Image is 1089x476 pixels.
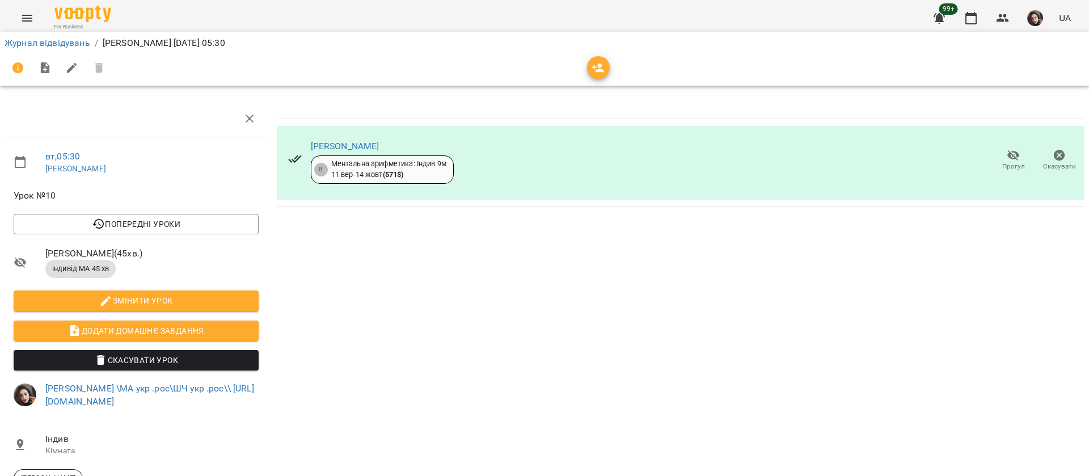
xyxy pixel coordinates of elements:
span: Індив [45,432,259,446]
button: Скасувати Урок [14,350,259,370]
span: Додати домашнє завдання [23,324,250,338]
div: Ментальна арифметика: Індив 9м 11 вер - 14 жовт [331,159,446,180]
span: Прогул [1002,162,1025,171]
span: Урок №10 [14,189,259,203]
a: [PERSON_NAME] [311,141,379,151]
nav: breadcrumb [5,36,1084,50]
a: Журнал відвідувань [5,37,90,48]
a: [PERSON_NAME] [45,164,106,173]
span: 99+ [939,3,958,15]
img: Voopty Logo [54,6,111,22]
span: Скасувати [1043,162,1076,171]
img: 415cf204168fa55e927162f296ff3726.jpg [1027,10,1043,26]
div: 8 [314,163,328,176]
button: Прогул [990,145,1036,176]
span: Скасувати Урок [23,353,250,367]
p: Кімната [45,445,259,457]
span: Попередні уроки [23,217,250,231]
img: 415cf204168fa55e927162f296ff3726.jpg [14,384,36,406]
button: Menu [14,5,41,32]
button: Змінити урок [14,290,259,311]
li: / [95,36,98,50]
button: Додати домашнє завдання [14,321,259,341]
button: Попередні уроки [14,214,259,234]
button: Скасувати [1036,145,1082,176]
button: UA [1054,7,1075,28]
a: вт , 05:30 [45,151,80,162]
a: [PERSON_NAME] \МА укр .рос\ШЧ укр .рос\\ [URL][DOMAIN_NAME] [45,383,254,407]
span: індивід МА 45 хв [45,264,116,274]
span: For Business [54,23,111,31]
span: UA [1059,12,1071,24]
span: [PERSON_NAME] ( 45 хв. ) [45,247,259,260]
span: Змінити урок [23,294,250,307]
p: [PERSON_NAME] [DATE] 05:30 [103,36,225,50]
b: ( 571 $ ) [383,170,404,179]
